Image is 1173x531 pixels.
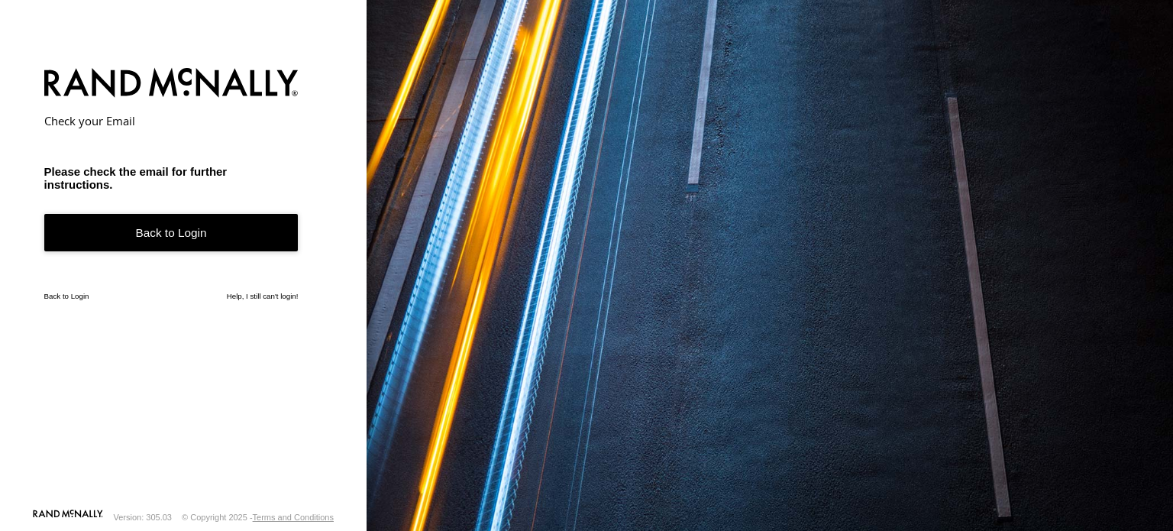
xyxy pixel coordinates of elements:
[44,113,299,128] h2: Check your Email
[227,292,299,300] a: Help, I still can't login!
[114,513,172,522] div: Version: 305.03
[44,65,299,104] img: Rand McNally
[253,513,334,522] a: Terms and Conditions
[182,513,334,522] div: © Copyright 2025 -
[44,292,89,300] a: Back to Login
[44,165,299,191] h3: Please check the email for further instructions.
[44,214,299,251] a: Back to Login
[33,510,103,525] a: Visit our Website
